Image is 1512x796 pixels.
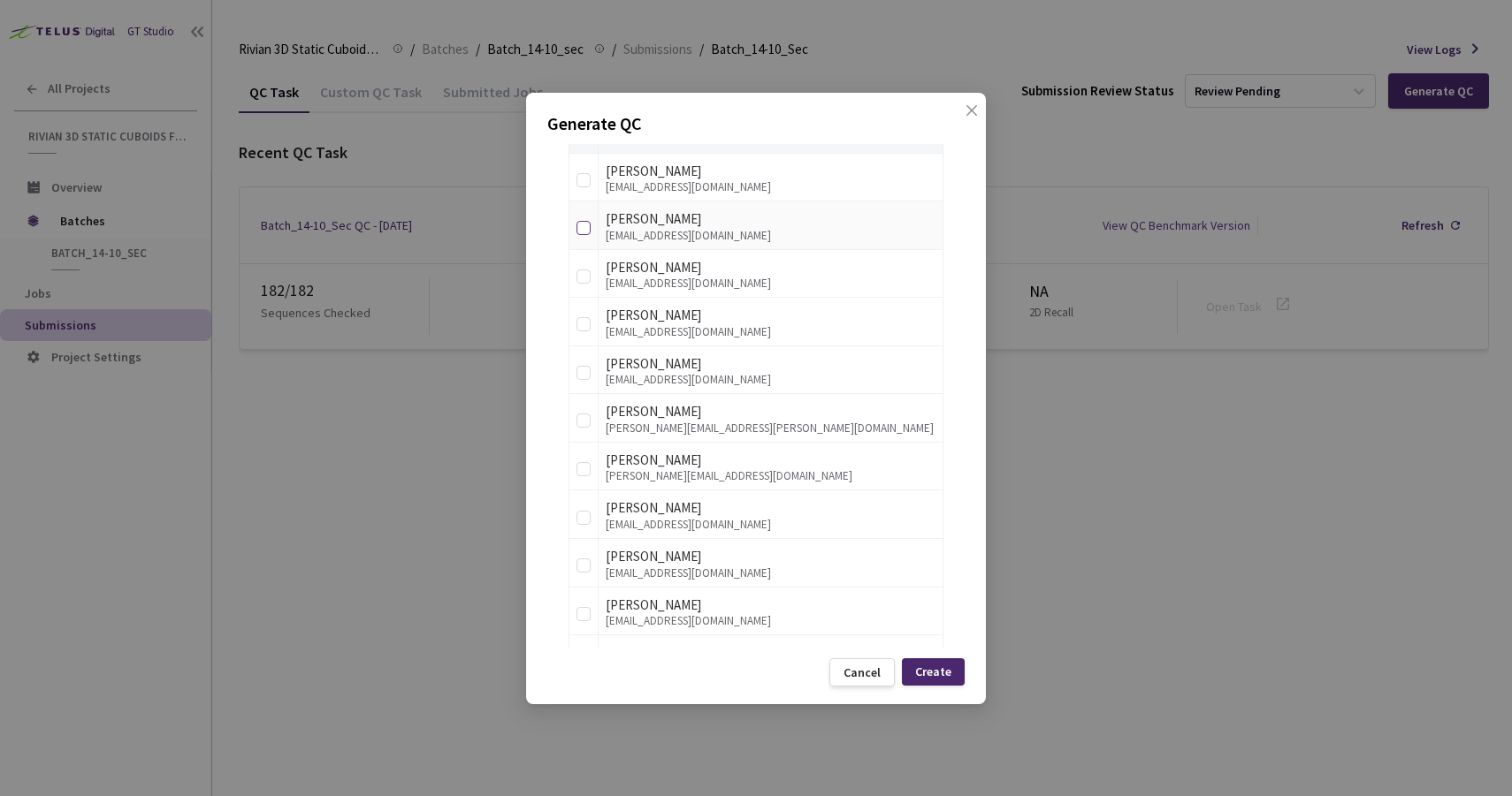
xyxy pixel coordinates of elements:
div: [PERSON_NAME] [606,401,935,422]
div: [EMAIL_ADDRESS][DOMAIN_NAME] [606,277,935,290]
div: [EMAIL_ADDRESS][DOMAIN_NAME] [606,230,935,242]
div: [PERSON_NAME] [606,208,935,230]
div: [PERSON_NAME] [606,161,935,182]
div: [PERSON_NAME] [606,450,935,471]
div: [PERSON_NAME] [606,546,935,567]
div: [PERSON_NAME] [606,257,935,278]
div: [EMAIL_ADDRESS][DOMAIN_NAME] [606,326,935,338]
div: [PERSON_NAME] [606,497,935,519]
div: [PERSON_NAME] [606,642,935,663]
button: Close [947,103,975,132]
div: [EMAIL_ADDRESS][DOMAIN_NAME] [606,567,935,580]
div: [EMAIL_ADDRESS][DOMAIN_NAME] [606,519,935,531]
span: close [965,103,979,153]
div: [PERSON_NAME][EMAIL_ADDRESS][PERSON_NAME][DOMAIN_NAME] [606,422,935,435]
div: [EMAIL_ADDRESS][DOMAIN_NAME] [606,181,935,193]
p: Generate QC [547,110,965,137]
div: [PERSON_NAME] [606,305,935,326]
div: [EMAIL_ADDRESS][DOMAIN_NAME] [606,615,935,627]
div: [PERSON_NAME] [606,595,935,616]
div: Create [915,664,951,678]
div: [EMAIL_ADDRESS][DOMAIN_NAME] [606,374,935,386]
div: Cancel [844,665,881,679]
div: [PERSON_NAME] [606,353,935,375]
div: [PERSON_NAME][EMAIL_ADDRESS][DOMAIN_NAME] [606,470,935,482]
